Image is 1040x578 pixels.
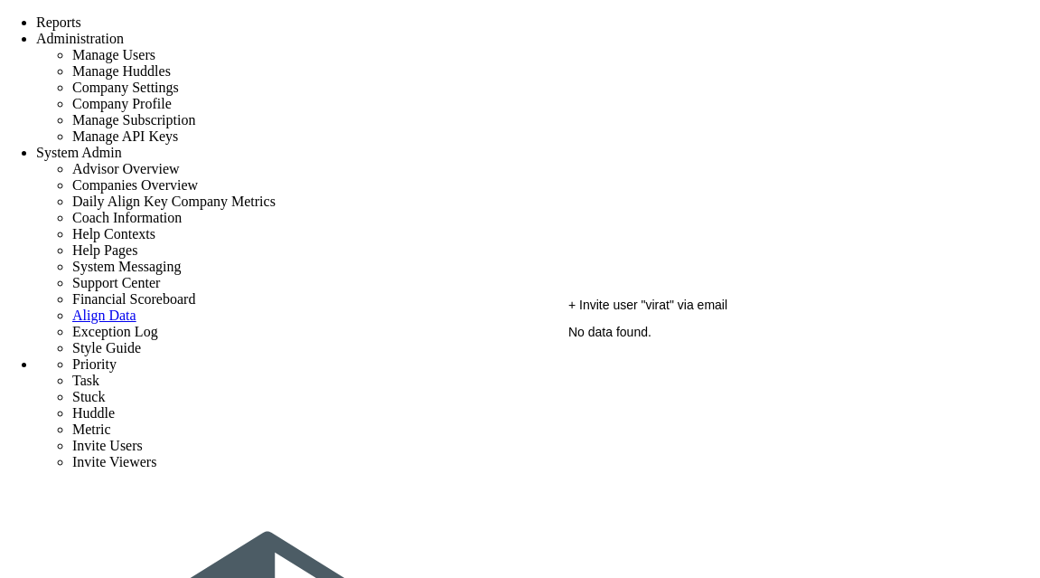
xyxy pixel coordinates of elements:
span: Manage Users [72,47,155,62]
span: Manage Huddles [72,63,171,79]
span: Administration [36,31,124,46]
span: Task [72,373,99,388]
span: Invite Viewers [72,454,156,469]
span: Daily Align Key Company Metrics [72,194,276,209]
span: System Admin [36,145,122,160]
span: Advisor Overview [72,161,180,176]
span: Invite Users [72,438,143,453]
span: + Invite user "virat" via email [568,298,727,312]
span: Company Profile [72,96,172,111]
span: Company Settings [72,80,179,95]
span: Help Contexts [72,226,155,242]
a: Align Data [72,308,136,323]
span: Style Guide [72,340,141,355]
span: Stuck [72,389,105,404]
span: Manage API Keys [72,128,178,144]
span: Coach Information [72,210,182,225]
span: Exception Log [72,324,158,339]
span: Huddle [72,405,115,421]
span: System Messaging [72,259,181,274]
span: Support Center [72,275,160,290]
span: Reports [36,14,81,30]
span: Manage Subscription [72,112,195,128]
span: Financial Scoreboard [72,291,195,307]
span: Companies Overview [72,177,198,193]
span: Help Pages [72,242,137,258]
span: Priority [72,356,117,372]
span: Metric [72,422,111,437]
div: No data found. [568,325,999,339]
